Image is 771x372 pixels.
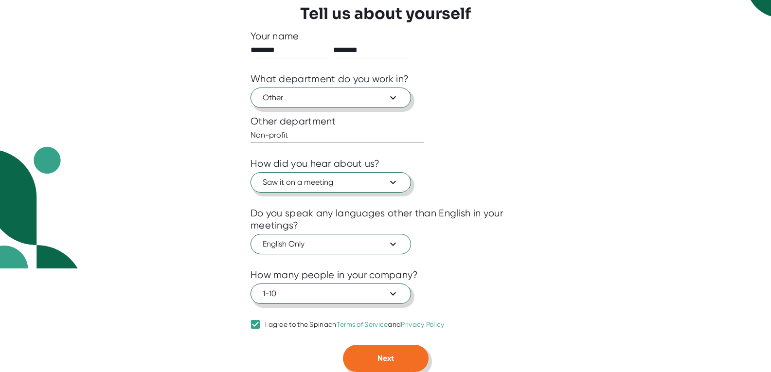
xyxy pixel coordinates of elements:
button: Next [343,345,429,372]
span: 1-10 [263,288,399,300]
div: How did you hear about us? [251,158,380,170]
span: English Only [263,238,399,250]
span: Other [263,92,399,104]
input: What department? [251,127,424,143]
span: Saw it on a meeting [263,177,399,188]
button: Saw it on a meeting [251,172,411,193]
a: Privacy Policy [401,320,444,328]
div: Do you speak any languages other than English in your meetings? [251,207,520,231]
div: What department do you work in? [251,73,409,85]
h3: Tell us about yourself [300,4,471,23]
div: I agree to the Spinach and [265,320,445,329]
button: 1-10 [251,283,411,304]
button: English Only [251,234,411,254]
div: How many people in your company? [251,269,418,281]
div: Other department [251,115,520,127]
div: Your name [251,30,520,42]
a: Terms of Service [337,320,388,328]
span: Next [377,354,394,363]
button: Other [251,88,411,108]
